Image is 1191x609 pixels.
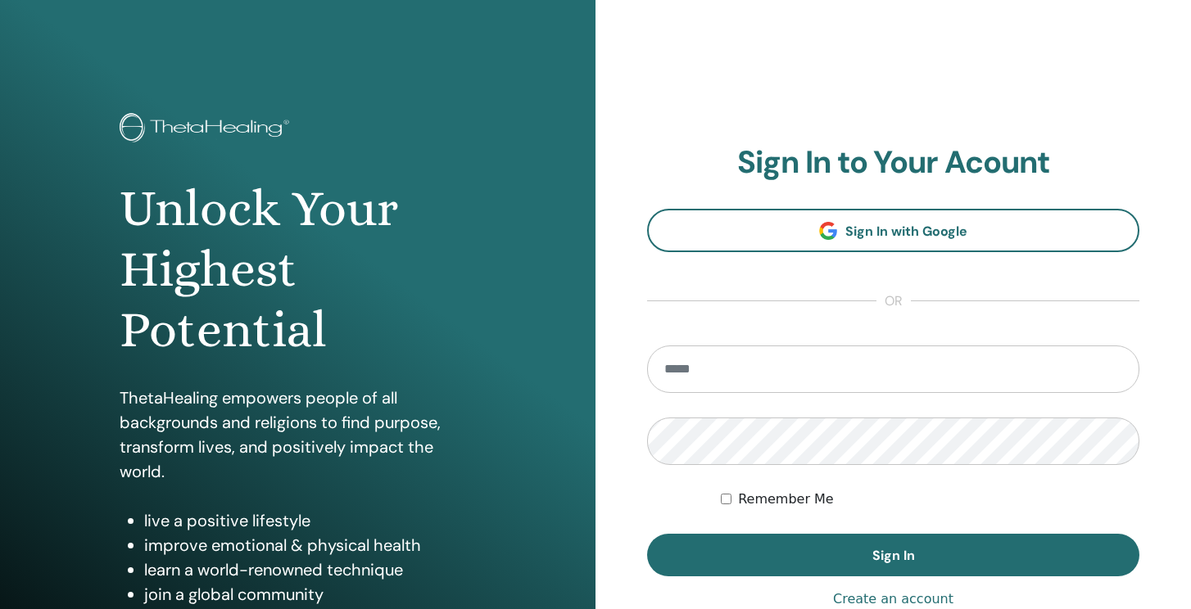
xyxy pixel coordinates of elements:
[647,209,1139,252] a: Sign In with Google
[120,178,476,361] h1: Unlock Your Highest Potential
[721,489,1139,509] div: Keep me authenticated indefinitely or until I manually logout
[833,589,953,609] a: Create an account
[845,223,967,240] span: Sign In with Google
[144,557,476,582] li: learn a world-renowned technique
[144,508,476,533] li: live a positive lifestyle
[738,489,834,509] label: Remember Me
[647,144,1139,182] h2: Sign In to Your Acount
[144,533,476,557] li: improve emotional & physical health
[872,547,915,564] span: Sign In
[876,291,911,311] span: or
[120,386,476,484] p: ThetaHealing empowers people of all backgrounds and religions to find purpose, transform lives, a...
[647,534,1139,576] button: Sign In
[144,582,476,607] li: join a global community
